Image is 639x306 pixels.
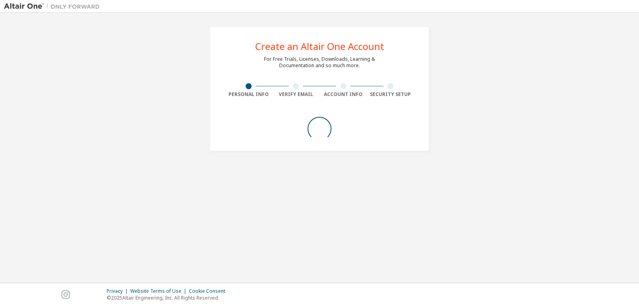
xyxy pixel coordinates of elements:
[225,91,272,98] div: Personal Info
[272,91,320,98] div: Verify Email
[107,294,230,301] p: © 2025 Altair Engineering, Inc. All Rights Reserved.
[264,56,375,69] div: For Free Trials, Licenses, Downloads, Learning & Documentation and so much more.
[319,91,367,98] div: Account Info
[107,288,130,294] div: Privacy
[367,91,415,98] div: Security Setup
[189,288,230,294] div: Cookie Consent
[62,290,70,299] img: instagram.svg
[130,288,189,294] div: Website Terms of Use
[4,2,104,10] img: Altair One
[255,42,384,51] div: Create an Altair One Account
